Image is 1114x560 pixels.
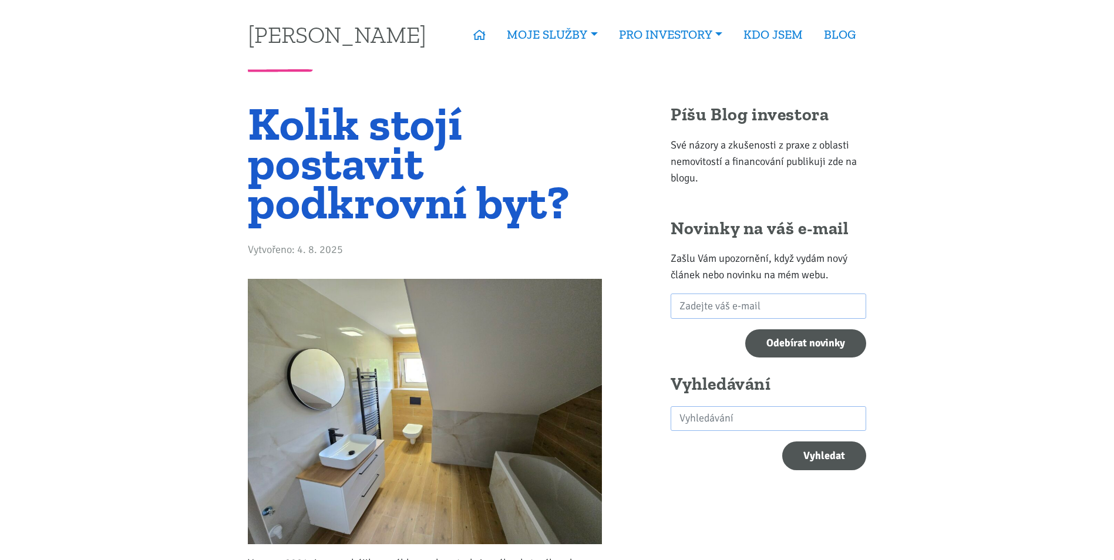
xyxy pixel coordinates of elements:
[608,21,733,48] a: PRO INVESTORY
[671,294,866,319] input: Zadejte váš e-mail
[248,23,426,46] a: [PERSON_NAME]
[745,329,866,358] input: Odebírat novinky
[671,373,866,396] h2: Vyhledávání
[671,104,866,126] h2: Píšu Blog investora
[733,21,813,48] a: KDO JSEM
[782,441,866,470] button: Vyhledat
[248,241,602,263] div: Vytvořeno: 4. 8. 2025
[671,250,866,283] p: Zašlu Vám upozornění, když vydám nový článek nebo novinku na mém webu.
[671,406,866,431] input: search
[496,21,608,48] a: MOJE SLUŽBY
[813,21,866,48] a: BLOG
[671,218,866,240] h2: Novinky na váš e-mail
[671,137,866,186] p: Své názory a zkušenosti z praxe z oblasti nemovitostí a financování publikuji zde na blogu.
[248,104,602,222] h1: Kolik stojí postavit podkrovní byt?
